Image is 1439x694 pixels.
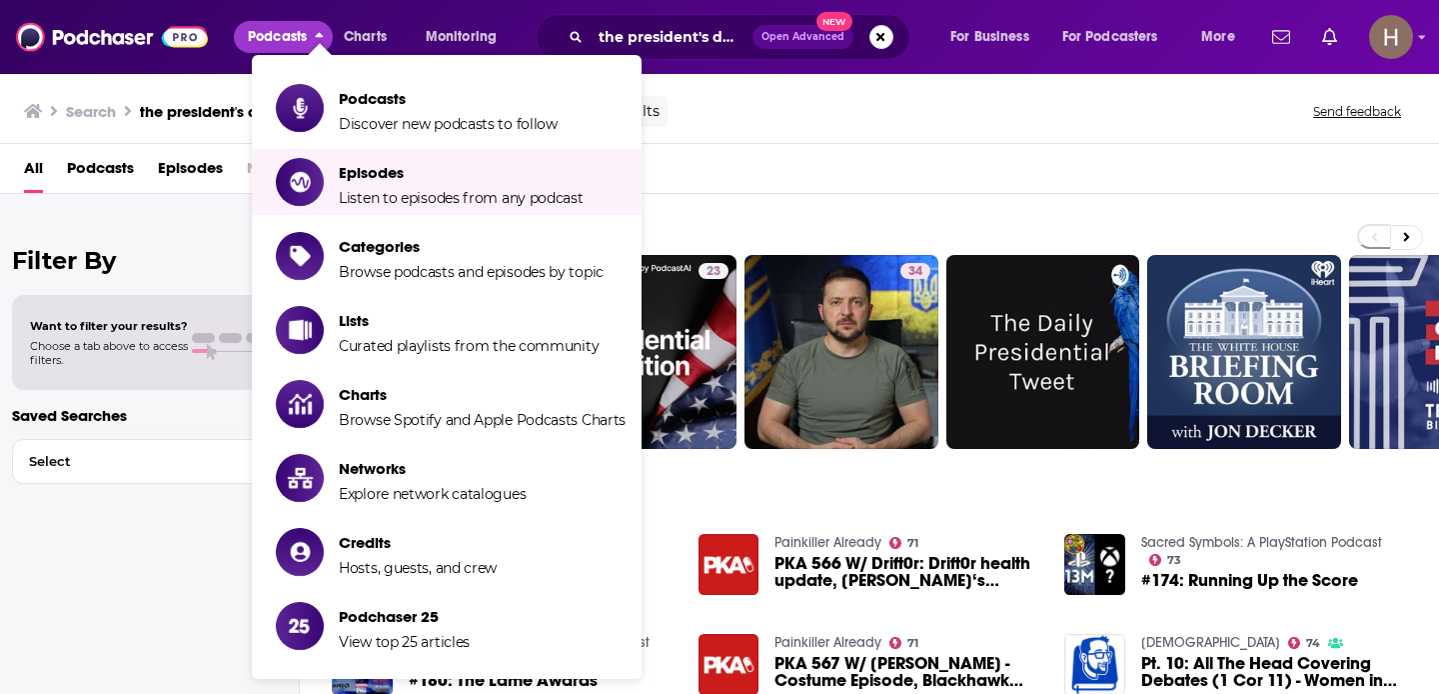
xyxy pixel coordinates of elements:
[13,455,244,468] span: Select
[699,534,759,595] img: PKA 566 W/ Drift0r: Drift0r health update, Dave Chappell‘s Special, Supernatural Beings
[907,539,918,548] span: 71
[339,163,584,182] span: Episodes
[699,263,728,279] a: 23
[140,102,321,121] h3: the president's daily brief
[1064,534,1125,595] img: #174: Running Up the Score
[774,655,1040,689] a: PKA 567 W/ Anthony Cumia - Costume Episode, Blackhawk Drama, Tiger King 2
[339,411,626,429] span: Browse Spotify and Apple Podcasts Charts
[24,152,43,193] a: All
[339,459,526,478] span: Networks
[339,189,584,207] span: Listen to episodes from any podcast
[339,633,470,651] span: View top 25 articles
[1306,639,1320,648] span: 74
[774,555,1040,589] a: PKA 566 W/ Drift0r: Drift0r health update, Dave Chappell‘s Special, Supernatural Beings
[889,637,918,649] a: 71
[30,339,188,367] span: Choose a tab above to access filters.
[774,655,1040,689] span: PKA 567 W/ [PERSON_NAME] - Costume Episode, Blackhawk Drama, [PERSON_NAME] 2
[1369,15,1413,59] button: Show profile menu
[908,262,922,282] span: 34
[339,485,526,503] span: Explore network catalogues
[889,537,918,549] a: 71
[412,21,523,53] button: open menu
[907,639,918,648] span: 71
[339,115,558,133] span: Discover new podcasts to follow
[1369,15,1413,59] span: Logged in as hpoole
[344,23,387,51] span: Charts
[339,337,599,355] span: Curated playlists from the community
[1201,23,1235,51] span: More
[1141,634,1280,651] a: BibleThinker
[761,32,844,42] span: Open Advanced
[247,152,314,193] span: Networks
[774,634,881,651] a: Painkiller Already
[339,607,470,626] span: Podchaser 25
[339,533,497,552] span: Credits
[1141,655,1407,689] a: Pt. 10: All The Head Covering Debates (1 Cor 11) - Women in Ministry Series
[339,263,604,281] span: Browse podcasts and episodes by topic
[1264,20,1298,54] a: Show notifications dropdown
[339,89,558,108] span: Podcasts
[1288,637,1320,649] a: 74
[339,559,497,577] span: Hosts, guests, and crew
[12,439,287,484] button: Select
[339,385,626,404] span: Charts
[1314,20,1345,54] a: Show notifications dropdown
[248,23,307,51] span: Podcasts
[339,237,604,256] span: Categories
[591,21,752,53] input: Search podcasts, credits, & more...
[1049,21,1187,53] button: open menu
[555,14,929,60] div: Search podcasts, credits, & more...
[67,152,134,193] a: Podcasts
[16,18,208,56] img: Podchaser - Follow, Share and Rate Podcasts
[1369,15,1413,59] img: User Profile
[1307,103,1407,120] button: Send feedback
[12,406,287,425] p: Saved Searches
[774,555,1040,589] span: PKA 566 W/ Drift0r: Drift0r health update, [PERSON_NAME]‘s Special, Supernatural Beings
[1187,21,1260,53] button: open menu
[426,23,497,51] span: Monitoring
[1062,23,1158,51] span: For Podcasters
[1141,534,1382,551] a: Sacred Symbols: A PlayStation Podcast
[707,262,720,282] span: 23
[936,21,1054,53] button: open menu
[744,255,938,449] a: 34
[1149,554,1181,566] a: 73
[774,534,881,551] a: Painkiller Already
[331,21,399,53] a: Charts
[752,25,853,49] button: Open AdvancedNew
[339,311,599,330] span: Lists
[816,12,852,31] span: New
[900,263,930,279] a: 34
[12,246,287,275] h2: Filter By
[1141,572,1358,589] a: #174: Running Up the Score
[158,152,223,193] a: Episodes
[1167,556,1181,565] span: 73
[66,102,116,121] h3: Search
[950,23,1029,51] span: For Business
[30,319,188,333] span: Want to filter your results?
[234,21,333,53] button: close menu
